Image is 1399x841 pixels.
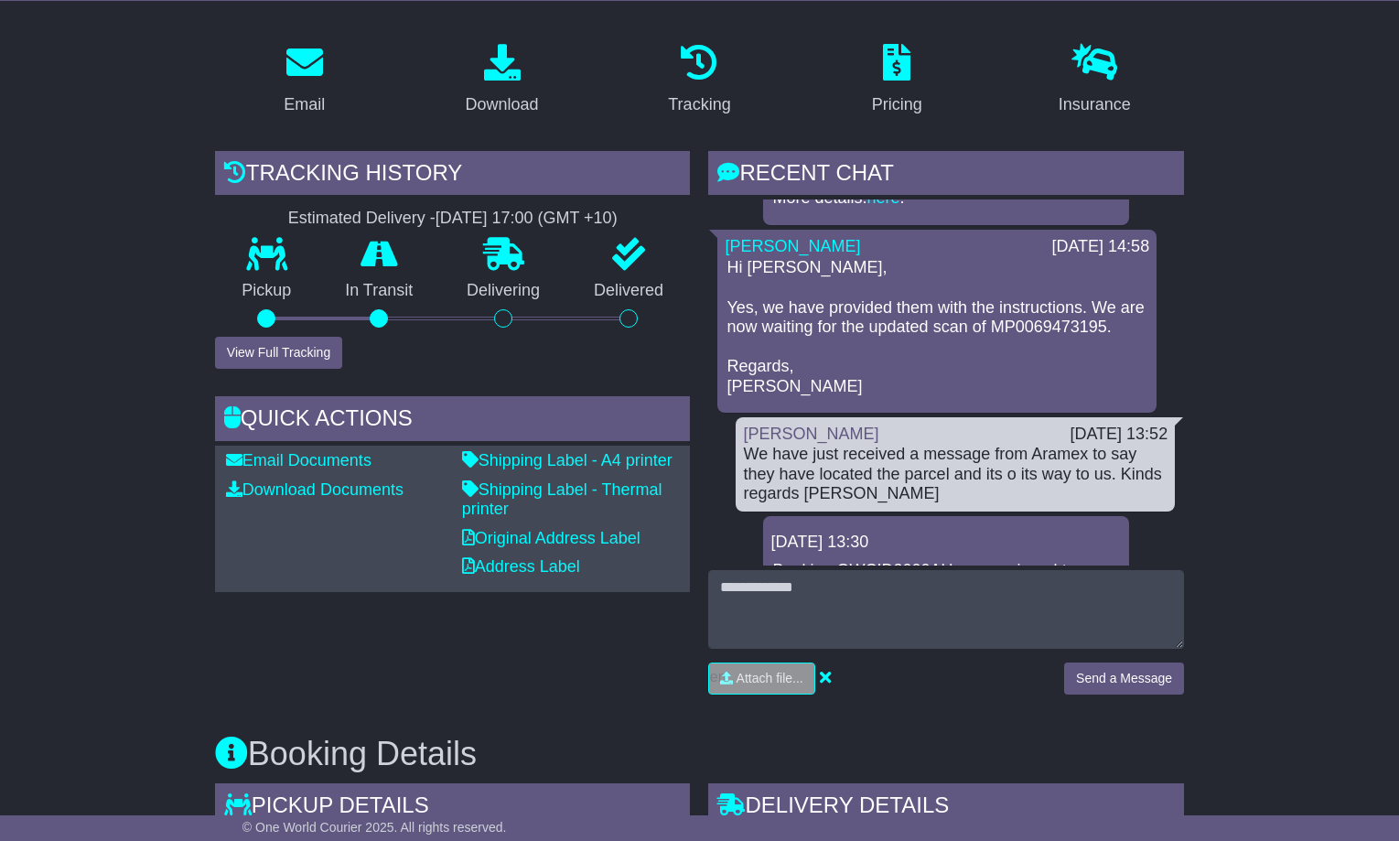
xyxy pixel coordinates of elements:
[860,38,934,124] a: Pricing
[226,480,404,499] a: Download Documents
[656,38,742,124] a: Tracking
[272,38,337,124] a: Email
[567,281,691,301] p: Delivered
[215,337,342,369] button: View Full Tracking
[462,529,640,547] a: Original Address Label
[872,92,922,117] div: Pricing
[462,451,673,469] a: Shipping Label - A4 printer
[226,451,371,469] a: Email Documents
[215,209,691,229] div: Estimated Delivery -
[215,396,691,446] div: Quick Actions
[743,445,1168,504] div: We have just received a message from Aramex to say they have located the parcel and its o its way...
[242,820,507,835] span: © One World Courier 2025. All rights reserved.
[215,783,691,833] div: Pickup Details
[215,736,1184,772] h3: Booking Details
[1047,38,1143,124] a: Insurance
[726,258,1147,396] p: Hi [PERSON_NAME], Yes, we have provided them with the instructions. We are now waiting for the up...
[708,151,1184,200] div: RECENT CHAT
[440,281,567,301] p: Delivering
[318,281,440,301] p: In Transit
[770,533,1122,553] div: [DATE] 13:30
[1070,425,1168,445] div: [DATE] 13:52
[772,561,1120,600] p: Booking OWCID3000AU was assigned to Team1.
[1064,663,1184,695] button: Send a Message
[1051,237,1149,257] div: [DATE] 14:58
[454,38,551,124] a: Download
[743,425,878,443] a: [PERSON_NAME]
[436,209,618,229] div: [DATE] 17:00 (GMT +10)
[725,237,860,255] a: [PERSON_NAME]
[466,92,539,117] div: Download
[1059,92,1131,117] div: Insurance
[215,281,318,301] p: Pickup
[462,480,662,519] a: Shipping Label - Thermal printer
[284,92,325,117] div: Email
[462,557,580,576] a: Address Label
[215,151,691,200] div: Tracking history
[708,783,1184,833] div: Delivery Details
[668,92,730,117] div: Tracking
